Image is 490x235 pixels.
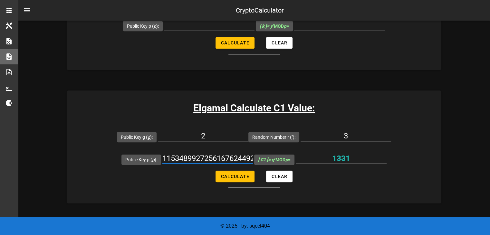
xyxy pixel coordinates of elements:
span: MOD = [260,23,289,29]
span: Calculate [221,40,249,45]
label: Public Key p ( ): [125,156,157,163]
label: Public Key g ( ): [121,134,153,140]
span: Clear [271,40,287,45]
i: = g [258,157,275,162]
sup: r [292,134,293,138]
i: = y [260,23,274,29]
span: Calculate [221,174,249,179]
h3: Elgamal Calculate C1 Value: [67,101,441,115]
span: Clear [271,174,287,179]
button: Clear [266,37,293,49]
button: Clear [266,171,293,182]
span: © 2025 - by: sqeel404 [220,223,270,229]
button: Calculate [216,171,255,182]
span: MOD = [258,157,291,162]
i: p [152,157,155,162]
b: [ C1 ] [258,157,268,162]
button: nav-menu-toggle [19,3,35,18]
label: Public Key p ( ): [127,23,159,29]
i: g [148,135,150,140]
button: Calculate [216,37,255,49]
i: p [154,23,156,29]
sup: r [273,23,274,27]
i: p [284,23,286,29]
sup: r [274,156,275,161]
b: [ k ] [260,23,267,29]
i: p [285,157,288,162]
div: CryptoCalculator [236,5,284,15]
label: Random Number r ( ): [252,134,295,140]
